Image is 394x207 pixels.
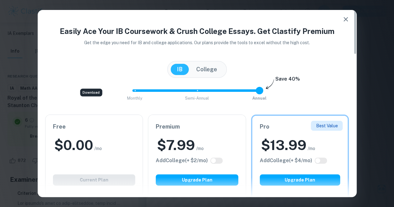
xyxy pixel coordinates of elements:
button: IB [171,64,189,75]
span: /mo [196,145,204,152]
img: subscription-arrow.svg [266,79,274,90]
button: College [190,64,223,75]
div: Download [80,89,102,96]
span: /mo [308,145,315,152]
h6: Free [53,122,135,131]
h2: $ 0.00 [54,136,93,154]
h2: $ 7.99 [157,136,195,154]
span: Annual [252,96,267,101]
h2: $ 13.99 [261,136,306,154]
h6: Click to see all the additional College features. [156,157,208,164]
span: Monthly [127,96,142,101]
span: Semi-Annual [185,96,209,101]
button: Upgrade Plan [156,174,238,186]
h6: Pro [260,122,340,131]
h6: Save 40% [275,75,300,86]
h4: Easily Ace Your IB Coursework & Crush College Essays. Get Clastify Premium [45,26,349,37]
h6: Premium [156,122,238,131]
p: Best Value [316,122,338,129]
p: Get the edge you need for IB and college applications. Our plans provide the tools to excel witho... [75,39,319,46]
h6: Click to see all the additional College features. [260,157,312,164]
span: /mo [94,145,102,152]
button: Upgrade Plan [260,174,340,186]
